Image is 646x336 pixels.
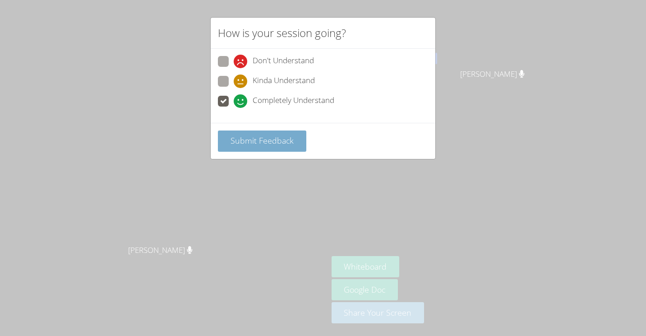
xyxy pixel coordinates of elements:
span: Don't Understand [253,55,314,68]
h2: How is your session going? [218,25,346,41]
button: Submit Feedback [218,131,306,152]
span: Submit Feedback [231,135,294,146]
span: Completely Understand [253,94,334,108]
span: Kinda Understand [253,75,315,88]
